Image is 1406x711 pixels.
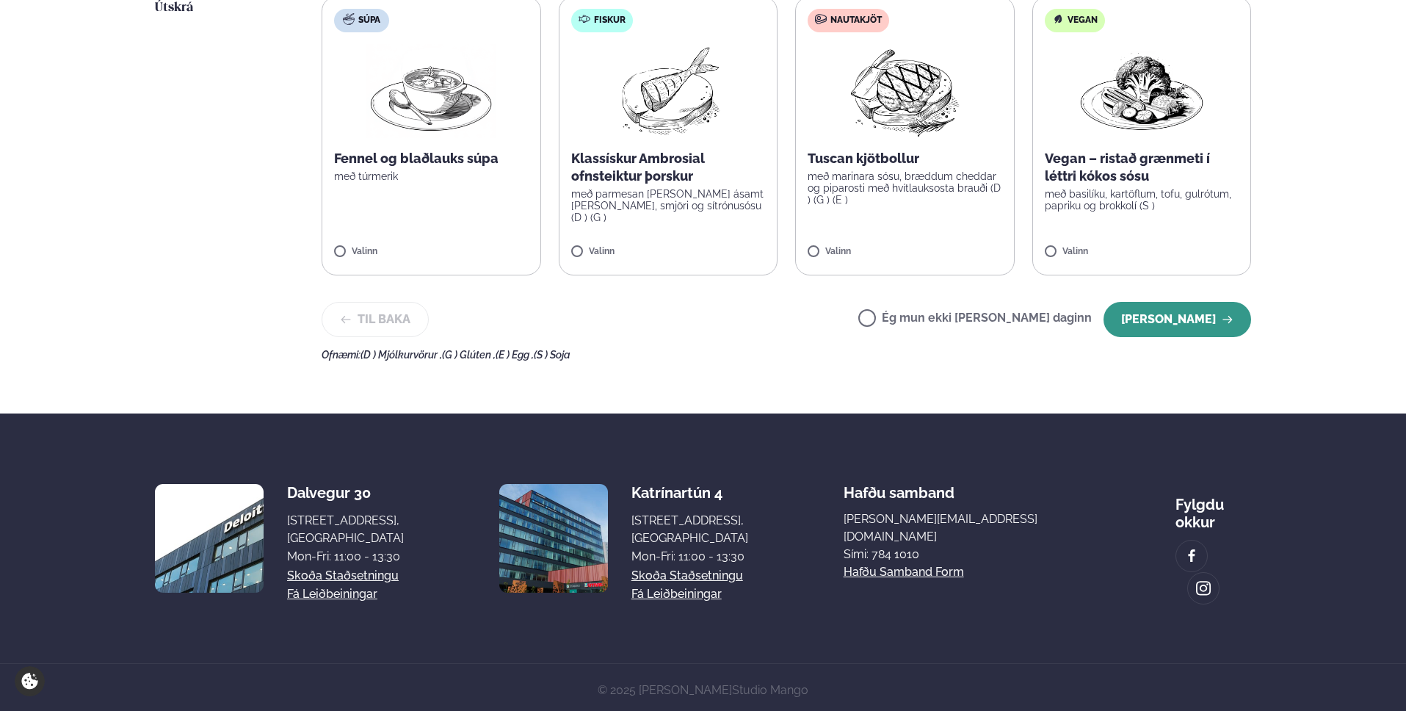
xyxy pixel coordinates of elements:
a: Cookie settings [15,666,45,696]
img: image alt [155,484,264,593]
p: Klassískur Ambrosial ofnsteiktur þorskur [571,150,766,185]
p: Sími: 784 1010 [844,546,1080,563]
p: með basilíku, kartöflum, tofu, gulrótum, papriku og brokkolí (S ) [1045,188,1239,212]
img: soup.svg [343,13,355,25]
button: Til baka [322,302,429,337]
a: Studio Mango [732,683,808,697]
span: Fiskur [594,15,626,26]
p: með marinara sósu, bræddum cheddar og piparosti með hvítlauksosta brauði (D ) (G ) (E ) [808,170,1002,206]
p: Tuscan kjötbollur [808,150,1002,167]
div: [STREET_ADDRESS], [GEOGRAPHIC_DATA] [287,512,404,547]
img: Beef-Meat.png [840,44,970,138]
span: (D ) Mjólkurvörur , [360,349,442,361]
img: image alt [1184,548,1200,565]
div: Fylgdu okkur [1175,484,1251,531]
a: Fá leiðbeiningar [631,585,722,603]
div: [STREET_ADDRESS], [GEOGRAPHIC_DATA] [631,512,748,547]
div: Katrínartún 4 [631,484,748,502]
a: image alt [1176,541,1207,571]
p: Vegan – ristað grænmeti í léttri kókos sósu [1045,150,1239,185]
span: Útskrá [155,1,193,14]
div: Dalvegur 30 [287,484,404,502]
a: Skoða staðsetningu [287,567,399,585]
span: (E ) Egg , [496,349,534,361]
img: beef.svg [815,13,827,25]
span: (G ) Glúten , [442,349,496,361]
button: [PERSON_NAME] [1104,302,1251,337]
a: Hafðu samband form [844,563,964,581]
span: © 2025 [PERSON_NAME] [598,683,808,697]
span: Hafðu samband [844,472,954,502]
a: Fá leiðbeiningar [287,585,377,603]
img: image alt [1195,580,1211,597]
img: Soup.png [366,44,496,138]
span: Nautakjöt [830,15,882,26]
img: Vegan.svg [1052,13,1064,25]
img: image alt [499,484,608,593]
a: image alt [1188,573,1219,604]
span: (S ) Soja [534,349,570,361]
span: Vegan [1068,15,1098,26]
a: Skoða staðsetningu [631,567,743,585]
div: Mon-Fri: 11:00 - 13:30 [287,548,404,566]
img: Fish.png [603,44,733,138]
p: með túrmerik [334,170,529,182]
span: Súpa [358,15,380,26]
p: Fennel og blaðlauks súpa [334,150,529,167]
img: fish.svg [579,13,590,25]
p: með parmesan [PERSON_NAME] ásamt [PERSON_NAME], smjöri og sítrónusósu (D ) (G ) [571,188,766,223]
div: Mon-Fri: 11:00 - 13:30 [631,548,748,566]
a: [PERSON_NAME][EMAIL_ADDRESS][DOMAIN_NAME] [844,510,1080,546]
div: Ofnæmi: [322,349,1251,361]
img: Vegan.png [1077,44,1206,138]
